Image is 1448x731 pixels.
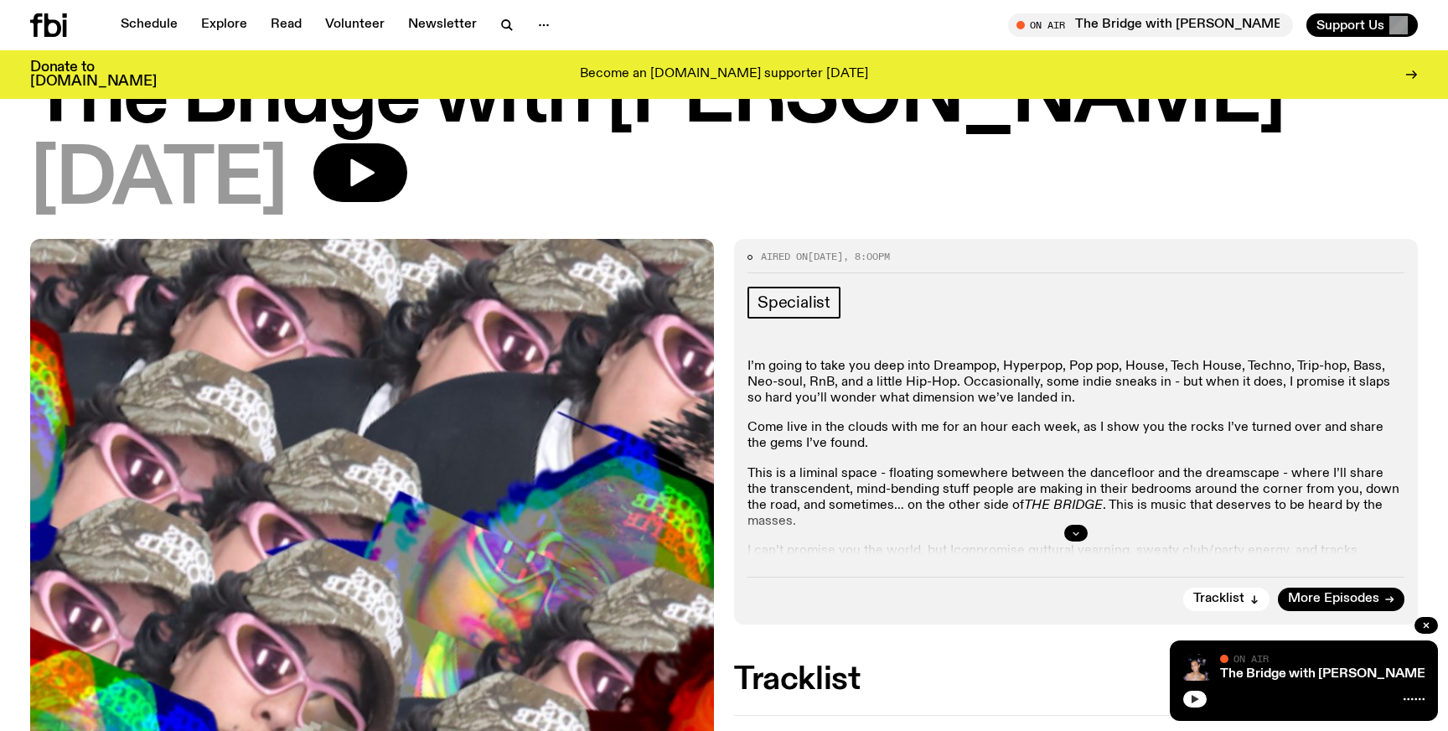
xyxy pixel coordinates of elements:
span: Specialist [758,293,830,312]
a: Volunteer [315,13,395,37]
a: Read [261,13,312,37]
span: [DATE] [30,143,287,219]
button: Support Us [1306,13,1418,37]
p: I’m going to take you deep into Dreampop, Hyperpop, Pop pop, House, Tech House, Techno, Trip-hop,... [747,359,1404,407]
span: , 8:00pm [843,250,890,263]
button: On AirThe Bridge with [PERSON_NAME] [1008,13,1293,37]
p: This is a liminal space - floating somewhere between the dancefloor and the dreamscape - where I’... [747,466,1404,531]
h2: Tracklist [734,665,1418,695]
a: Schedule [111,13,188,37]
span: Aired on [761,250,808,263]
p: Become an [DOMAIN_NAME] supporter [DATE] [580,67,868,82]
em: THE BRIDGE [1024,499,1103,512]
a: The Bridge with [PERSON_NAME] [1220,667,1430,681]
span: [DATE] [808,250,843,263]
span: On Air [1233,653,1269,664]
span: More Episodes [1288,593,1379,605]
h1: The Bridge with [PERSON_NAME] [30,61,1418,137]
h3: Donate to [DOMAIN_NAME] [30,60,157,89]
p: Come live in the clouds with me for an hour each week, as I show you the rocks I’ve turned over a... [747,420,1404,452]
span: Tracklist [1193,593,1244,605]
button: Tracklist [1183,588,1270,611]
a: More Episodes [1278,588,1404,611]
a: Explore [191,13,257,37]
a: Newsletter [398,13,487,37]
a: Specialist [747,287,840,319]
span: Support Us [1316,18,1384,33]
